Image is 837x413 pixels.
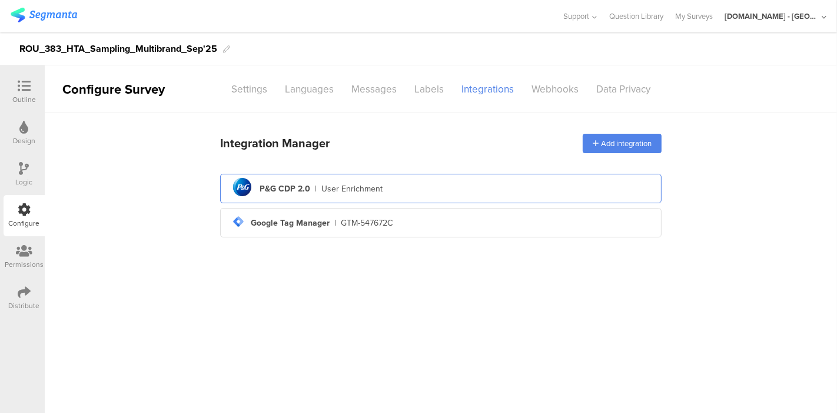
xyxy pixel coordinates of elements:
div: Messages [343,79,406,100]
div: Permissions [5,259,44,270]
div: Configure [9,218,40,229]
div: Distribute [9,300,40,311]
div: Integrations [453,79,523,100]
span: Support [564,11,590,22]
div: Google Tag Manager [251,217,330,229]
div: GTM-547672C [341,217,393,229]
div: Outline [12,94,36,105]
div: Design [13,136,35,146]
div: | [315,183,317,195]
div: Add integration [583,134,662,153]
div: User Enrichment [321,183,383,195]
div: Data Privacy [587,79,659,100]
div: Configure Survey [45,80,180,99]
div: Integration Manager [220,134,330,152]
div: Settings [222,79,276,100]
div: ROU_383_HTA_Sampling_Multibrand_Sep'25 [19,39,217,58]
div: Webhooks [523,79,587,100]
div: Languages [276,79,343,100]
div: P&G CDP 2.0 [260,183,310,195]
div: [DOMAIN_NAME] - [GEOGRAPHIC_DATA] [725,11,819,22]
div: | [334,217,336,229]
div: Logic [16,177,33,187]
img: segmanta logo [11,8,77,22]
div: Labels [406,79,453,100]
